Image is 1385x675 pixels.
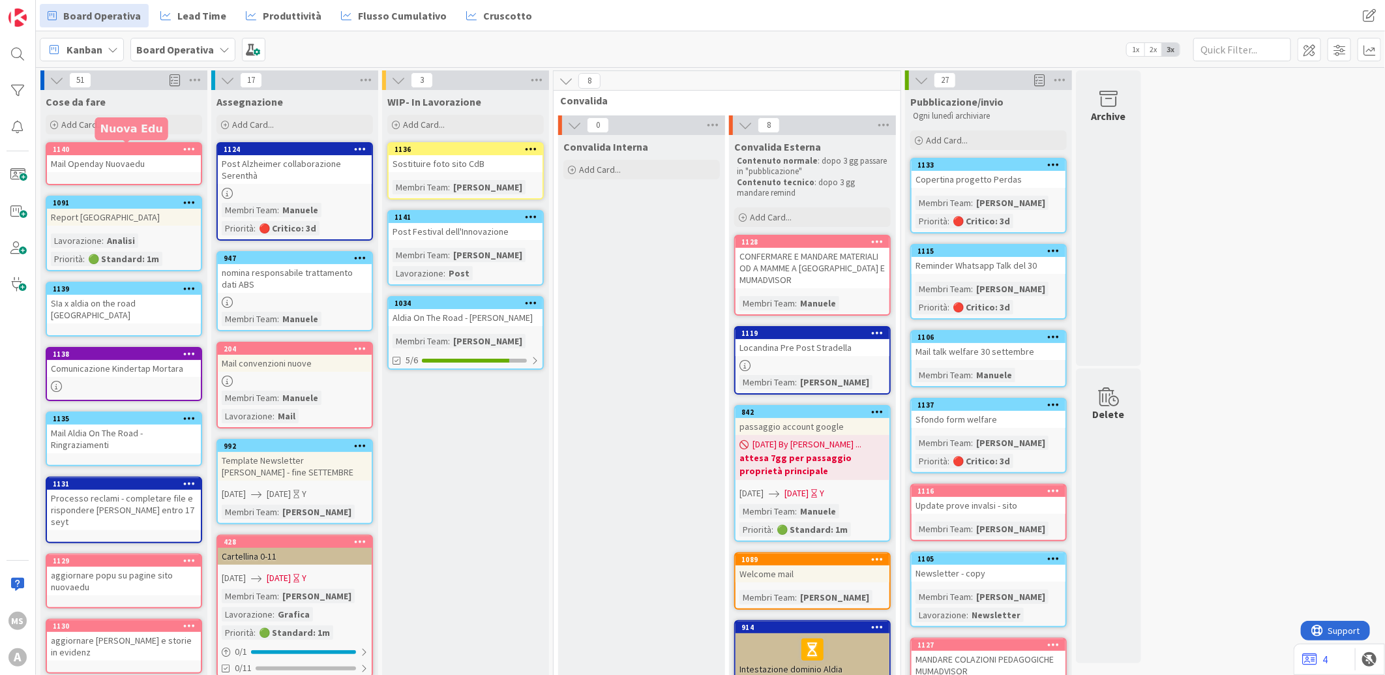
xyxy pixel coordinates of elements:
div: Membri Team [916,436,971,450]
div: Membri Team [222,589,277,603]
div: Locandina Pre Post Stradella [736,339,889,356]
div: MS [8,612,27,630]
div: [PERSON_NAME] [797,590,872,605]
div: Delete [1093,406,1125,422]
div: [PERSON_NAME] [973,590,1049,604]
a: 1136Sostituire foto sito CdBMembri Team:[PERSON_NAME] [387,142,544,200]
div: 947nomina responsabile trattamento dati ABS [218,252,372,293]
span: : [273,409,275,423]
span: : [795,375,797,389]
div: 947 [218,252,372,264]
div: 1119 [736,327,889,339]
div: 1091 [53,198,201,207]
img: Visit kanbanzone.com [8,8,27,27]
a: 1115Reminder Whatsapp Talk del 30Membri Team:[PERSON_NAME]Priorità:🔴 Critico: 3d [910,244,1067,320]
div: SIa x aldia on the road [GEOGRAPHIC_DATA] [47,295,201,323]
div: Membri Team [739,375,795,389]
div: CONFERMARE E MANDARE MATERIALI OD A MAMME A [GEOGRAPHIC_DATA] E MUMADVISOR [736,248,889,288]
div: 🔴 Critico: 3d [256,221,320,235]
strong: Contenuto normale [737,155,818,166]
div: Grafica [275,607,313,622]
a: 1140Mail Openday Nuovaedu [46,142,202,185]
span: Produttività [263,8,321,23]
div: Analisi [104,233,138,248]
a: 1124Post Alzheimer collaborazione SerenthàMembri Team:ManuelePriorità:🔴 Critico: 3d [216,142,373,241]
div: Reminder Whatsapp Talk del 30 [912,257,1065,274]
div: 1089Welcome mail [736,554,889,582]
div: 1106 [912,331,1065,343]
span: 8 [578,73,601,89]
div: 842passaggio account google [736,406,889,435]
div: 1034 [389,297,543,309]
div: 1105 [912,553,1065,565]
a: 1135Mail Aldia On The Road - Ringraziamenti [46,412,202,466]
a: 1130aggiornare [PERSON_NAME] e storie in evidenz [46,619,202,674]
div: 914 [736,622,889,633]
div: 1136 [389,143,543,155]
div: 204 [224,344,372,353]
span: 2x [1144,43,1162,56]
div: 1129aggiornare popu su pagine sito nuovaedu [47,555,201,595]
div: Membri Team [739,504,795,518]
a: 1131Processo reclami - completare file e rispondere [PERSON_NAME] entro 17 seyt [46,477,202,543]
div: 1124 [224,145,372,154]
div: 1106Mail talk welfare 30 settembre [912,331,1065,360]
a: 1129aggiornare popu su pagine sito nuovaedu [46,554,202,608]
div: 428 [224,537,372,547]
div: Lavorazione [916,608,966,622]
span: Flusso Cumulativo [358,8,447,23]
div: 992 [224,442,372,451]
div: 428 [218,536,372,548]
div: 1140 [53,145,201,154]
span: Lead Time [177,8,226,23]
div: 204Mail convenzioni nuove [218,343,372,372]
div: Y [302,571,306,585]
div: Processo reclami - completare file e rispondere [PERSON_NAME] entro 17 seyt [47,490,201,530]
div: [PERSON_NAME] [279,505,355,519]
span: : [254,625,256,640]
span: : [966,608,968,622]
a: 842passaggio account google[DATE] By [PERSON_NAME] ...attesa 7gg per passaggio proprietà principa... [734,405,891,542]
b: Board Operativa [136,43,214,56]
div: 🔴 Critico: 3d [949,454,1013,468]
div: 1128 [736,236,889,248]
span: : [795,296,797,310]
div: Membri Team [393,334,448,348]
div: 🟢 Standard: 1m [85,252,162,266]
div: Manuele [797,296,839,310]
div: 1140Mail Openday Nuovaedu [47,143,201,172]
span: Add Card... [926,134,968,146]
div: Manuele [279,203,321,217]
span: : [448,180,450,194]
span: : [277,589,279,603]
a: Lead Time [153,4,234,27]
div: [PERSON_NAME] [973,196,1049,210]
div: 1089 [736,554,889,565]
div: 1119 [741,329,889,338]
span: WIP- In Lavorazione [387,95,481,108]
span: Add Card... [750,211,792,223]
span: : [947,454,949,468]
div: [PERSON_NAME] [450,334,526,348]
a: 1133Copertina progetto PerdasMembri Team:[PERSON_NAME]Priorità:🔴 Critico: 3d [910,158,1067,233]
span: : [277,312,279,326]
span: : [277,203,279,217]
div: Report [GEOGRAPHIC_DATA] [47,209,201,226]
div: 1139SIa x aldia on the road [GEOGRAPHIC_DATA] [47,283,201,323]
div: [PERSON_NAME] [450,180,526,194]
div: Membri Team [916,590,971,604]
span: : [971,436,973,450]
a: 204Mail convenzioni nuoveMembri Team:ManueleLavorazione:Mail [216,342,373,428]
div: 1135Mail Aldia On The Road - Ringraziamenti [47,413,201,453]
div: 1116Update prove invalsi - sito [912,485,1065,514]
span: Pubblicazione/invio [910,95,1004,108]
div: Priorità [222,221,254,235]
a: 1034Aldia On The Road - [PERSON_NAME]Membri Team:[PERSON_NAME]5/6 [387,296,544,370]
span: [DATE] [222,487,246,501]
div: Mail talk welfare 30 settembre [912,343,1065,360]
div: 1133Copertina progetto Perdas [912,159,1065,188]
div: 1135 [47,413,201,425]
div: 1133 [917,160,1065,170]
div: 1138Comunicazione Kindertap Mortara [47,348,201,377]
div: Manuele [279,312,321,326]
